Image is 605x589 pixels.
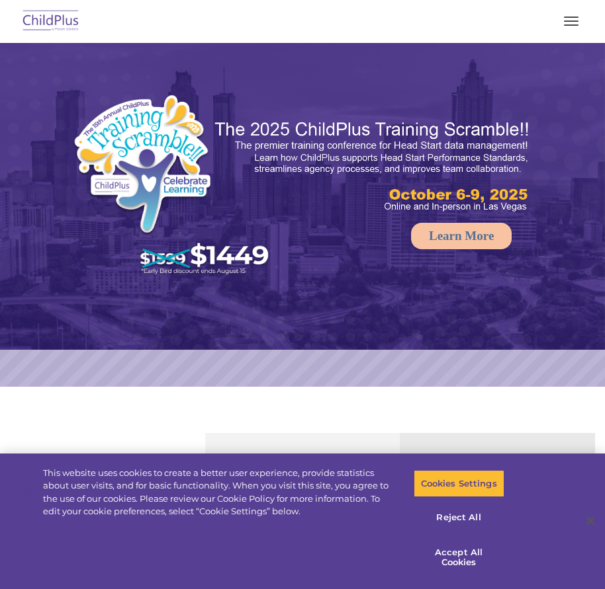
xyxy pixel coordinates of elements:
[20,6,82,37] img: ChildPlus by Procare Solutions
[414,504,504,531] button: Reject All
[43,467,395,518] div: This website uses cookies to create a better user experience, provide statistics about user visit...
[414,538,504,576] button: Accept All Cookies
[576,506,605,535] button: Close
[414,470,504,498] button: Cookies Settings
[411,223,512,249] a: Learn More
